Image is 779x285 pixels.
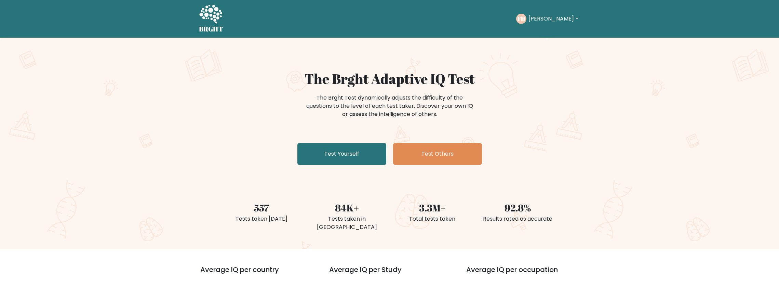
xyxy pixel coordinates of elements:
[223,200,300,215] div: 557
[200,265,305,282] h3: Average IQ per country
[199,3,224,35] a: BRGHT
[518,15,525,23] text: FH
[526,14,580,23] button: [PERSON_NAME]
[304,94,475,118] div: The Brght Test dynamically adjusts the difficulty of the questions to the level of each test take...
[223,215,300,223] div: Tests taken [DATE]
[223,70,556,87] h1: The Brght Adaptive IQ Test
[479,200,556,215] div: 92.8%
[297,143,386,165] a: Test Yourself
[199,25,224,33] h5: BRGHT
[308,215,386,231] div: Tests taken in [GEOGRAPHIC_DATA]
[466,265,587,282] h3: Average IQ per occupation
[329,265,450,282] h3: Average IQ per Study
[479,215,556,223] div: Results rated as accurate
[393,143,482,165] a: Test Others
[308,200,386,215] div: 84K+
[394,200,471,215] div: 3.3M+
[394,215,471,223] div: Total tests taken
